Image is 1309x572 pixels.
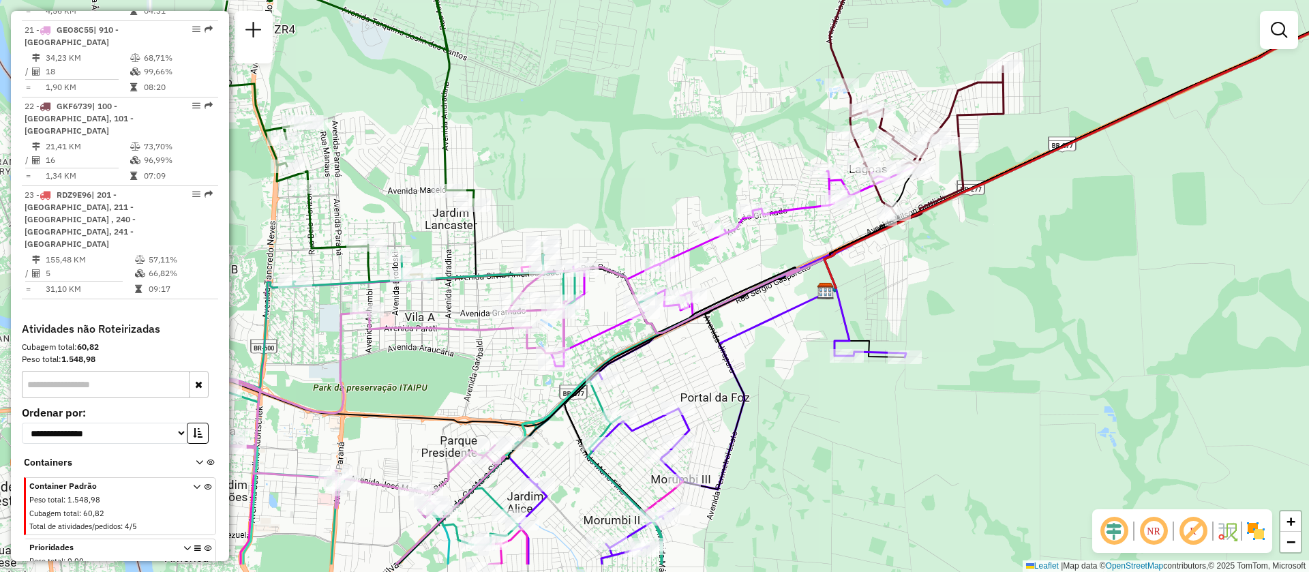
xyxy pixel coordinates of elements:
td: 73,70% [143,140,212,153]
i: Total de Atividades [32,156,40,164]
i: % de utilização do peso [135,256,145,264]
em: Opções [192,25,200,33]
div: Peso total: [22,353,218,365]
span: 22 - [25,101,134,136]
em: Opções [192,102,200,110]
span: Prioridades [29,541,177,554]
a: Leaflet [1026,561,1059,571]
td: / [25,153,31,167]
span: + [1287,513,1295,530]
span: 4/5 [125,522,137,531]
i: Total de Atividades [32,67,40,76]
span: RDZ9E96 [57,190,91,200]
td: = [25,4,31,18]
td: 1,90 KM [45,80,130,94]
td: 5 [45,267,134,280]
span: Total de atividades/pedidos [29,522,121,531]
td: 31,10 KM [45,282,134,296]
span: | 910 - [GEOGRAPHIC_DATA] [25,25,119,47]
i: % de utilização da cubagem [135,269,145,277]
i: % de utilização da cubagem [130,156,140,164]
td: = [25,80,31,94]
td: 99,66% [143,65,212,78]
h4: Atividades não Roteirizadas [22,322,218,335]
a: Nova sessão e pesquisa [240,16,267,47]
td: / [25,267,31,280]
img: CDD Foz do Iguaçu [817,282,834,300]
span: Exibir rótulo [1177,515,1209,547]
i: % de utilização do peso [130,54,140,62]
i: % de utilização do peso [130,142,140,151]
span: GEO8C55 [57,25,93,35]
span: − [1287,533,1295,550]
span: GKF6739 [57,101,92,111]
td: 18 [45,65,130,78]
td: 04:31 [143,4,212,18]
strong: 60,82 [77,342,99,352]
i: Tempo total em rota [135,285,142,293]
em: Rota exportada [205,102,213,110]
i: Tempo total em rota [130,7,137,15]
td: = [25,169,31,183]
i: Distância Total [32,256,40,264]
img: Fluxo de ruas [1216,520,1238,542]
div: Map data © contributors,© 2025 TomTom, Microsoft [1023,560,1309,572]
i: % de utilização da cubagem [130,67,140,76]
td: 1,34 KM [45,169,130,183]
a: OpenStreetMap [1106,561,1164,571]
span: | [1061,561,1063,571]
i: Tempo total em rota [130,83,137,91]
td: 68,71% [143,51,212,65]
td: = [25,282,31,296]
span: 0,00 [67,556,84,566]
td: / [25,65,31,78]
td: 57,11% [148,253,213,267]
i: Distância Total [32,54,40,62]
span: Ocultar NR [1137,515,1170,547]
td: 09:17 [148,282,213,296]
span: 60,82 [83,509,104,518]
span: : [63,495,65,505]
span: : [121,522,123,531]
td: 07:09 [143,169,212,183]
i: Distância Total [32,142,40,151]
td: 66,82% [148,267,213,280]
em: Rota exportada [205,190,213,198]
a: Exibir filtros [1265,16,1293,44]
td: 16 [45,153,130,167]
span: 1.548,98 [67,495,100,505]
td: 21,41 KM [45,140,130,153]
span: Peso total [29,556,63,566]
div: Cubagem total: [22,341,218,353]
span: 23 - [25,190,136,249]
span: : [79,509,81,518]
span: Ocultar deslocamento [1098,515,1130,547]
strong: 1.548,98 [61,354,95,364]
a: Zoom in [1280,511,1301,532]
label: Ordenar por: [22,404,218,421]
img: Exibir/Ocultar setores [1245,520,1267,542]
button: Ordem crescente [187,423,209,444]
i: Tempo total em rota [130,172,137,180]
span: Peso total [29,495,63,505]
i: Total de Atividades [32,269,40,277]
em: Rota exportada [205,25,213,33]
span: Cubagem total [29,509,79,518]
span: : [63,556,65,566]
span: | 201 - [GEOGRAPHIC_DATA], 211 - [GEOGRAPHIC_DATA] , 240 - [GEOGRAPHIC_DATA], 241 - [GEOGRAPHIC_D... [25,190,136,249]
span: Containers [24,455,178,470]
td: 34,23 KM [45,51,130,65]
td: 96,99% [143,153,212,167]
em: Opções [192,190,200,198]
span: Container Padrão [29,480,177,492]
td: 08:20 [143,80,212,94]
span: 21 - [25,25,119,47]
td: 155,48 KM [45,253,134,267]
a: Zoom out [1280,532,1301,552]
td: 4,56 KM [45,4,130,18]
span: | 100 - [GEOGRAPHIC_DATA], 101 - [GEOGRAPHIC_DATA] [25,101,134,136]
